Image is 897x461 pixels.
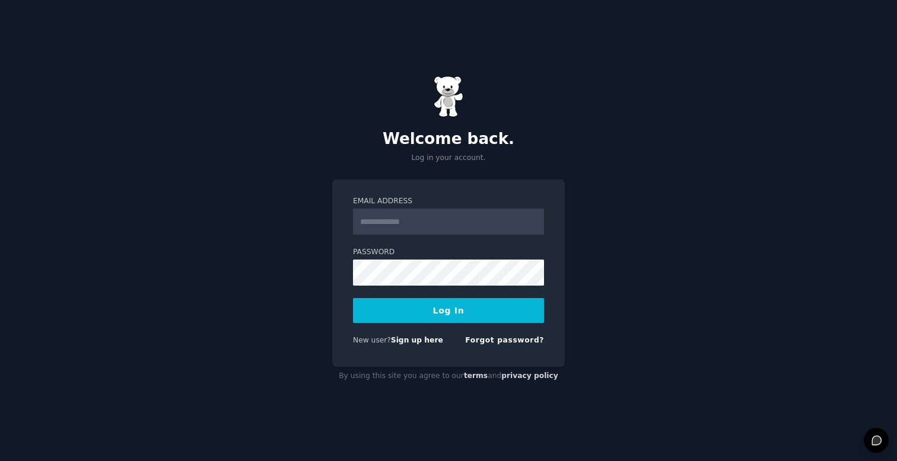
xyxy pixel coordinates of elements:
span: New user? [353,336,391,344]
a: Sign up here [391,336,443,344]
a: privacy policy [501,372,558,380]
a: terms [464,372,488,380]
a: Forgot password? [465,336,544,344]
img: Gummy Bear [434,76,463,117]
div: By using this site you agree to our and [332,367,565,386]
button: Log In [353,298,544,323]
p: Log in your account. [332,153,565,164]
label: Password [353,247,544,258]
h2: Welcome back. [332,130,565,149]
label: Email Address [353,196,544,207]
